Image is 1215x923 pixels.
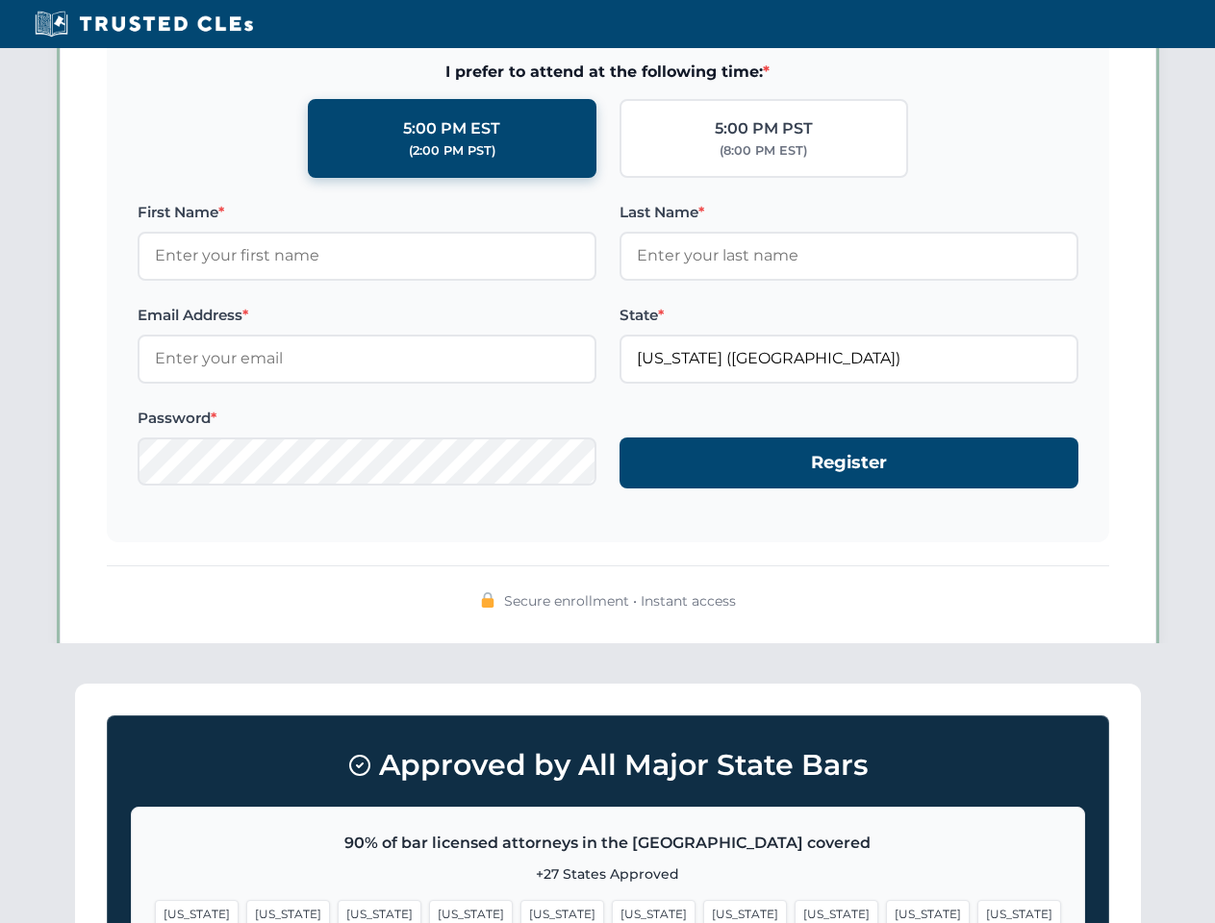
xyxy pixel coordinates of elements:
[131,739,1085,791] h3: Approved by All Major State Bars
[138,232,596,280] input: Enter your first name
[29,10,259,38] img: Trusted CLEs
[715,116,813,141] div: 5:00 PM PST
[620,304,1078,327] label: State
[155,863,1061,885] p: +27 States Approved
[155,831,1061,856] p: 90% of bar licensed attorneys in the [GEOGRAPHIC_DATA] covered
[403,116,500,141] div: 5:00 PM EST
[138,201,596,224] label: First Name
[138,407,596,430] label: Password
[620,437,1078,488] button: Register
[138,60,1078,85] span: I prefer to attend at the following time:
[620,335,1078,383] input: Florida (FL)
[620,201,1078,224] label: Last Name
[138,335,596,383] input: Enter your email
[504,590,736,611] span: Secure enrollment • Instant access
[138,304,596,327] label: Email Address
[409,141,495,161] div: (2:00 PM PST)
[620,232,1078,280] input: Enter your last name
[720,141,807,161] div: (8:00 PM EST)
[480,592,495,608] img: 🔒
